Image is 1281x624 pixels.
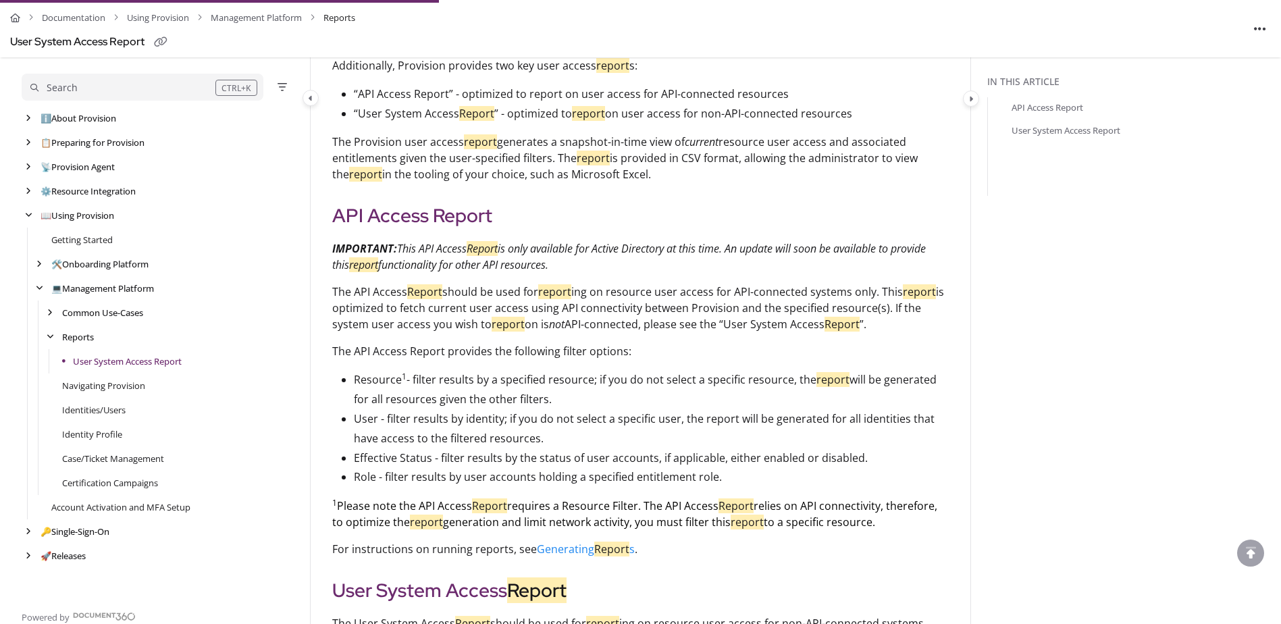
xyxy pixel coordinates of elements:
[41,136,51,149] span: 📋
[332,497,337,509] sup: 1
[41,549,86,563] a: Releases
[62,306,143,319] a: Common Use-Cases
[685,134,718,149] em: current
[1237,540,1264,567] div: scroll to top
[22,608,136,624] a: Powered by Document360 - opens in a new tab
[1249,18,1271,39] button: Article more options
[303,90,319,106] button: Category toggle
[41,184,136,198] a: Resource Integration
[332,284,949,332] p: The API Access should be used for ing on resource user access for API-connected systems only. Thi...
[22,525,35,538] div: arrow
[51,500,190,514] a: Account Activation and MFA Setup
[62,427,122,441] a: Identity Profile
[22,136,35,149] div: arrow
[816,372,849,387] mark: report
[47,80,78,95] div: Search
[354,104,949,124] p: “User System Access ” - optimized to on user access for non-API-connected resources
[10,32,145,52] div: User System Access Report
[22,161,35,174] div: arrow
[472,498,507,513] mark: Report
[51,282,154,295] a: Management Platform
[73,355,182,368] a: User System Access Report
[41,161,51,173] span: 📡
[41,112,51,124] span: ℹ️
[150,32,172,53] button: Copy link of
[407,284,442,299] mark: Report
[354,84,949,104] p: “API Access Report” - optimized to report on user access for API-connected resources
[41,209,114,222] a: Using Provision
[32,258,46,271] div: arrow
[22,185,35,198] div: arrow
[349,257,378,272] mark: report
[538,284,571,299] mark: report
[41,160,115,174] a: Provision Agent
[10,8,20,28] a: Home
[62,403,126,417] a: Identities/Users
[62,330,94,344] a: Reports
[51,282,62,294] span: 💻
[51,257,149,271] a: Onboarding Platform
[41,525,109,538] a: Single-Sign-On
[349,167,382,182] mark: report
[354,409,949,448] p: User - filter results by identity; if you do not select a specific user, the report will be gener...
[332,576,949,604] h2: User System Access
[594,542,629,556] mark: Report
[42,8,105,28] a: Documentation
[987,74,1276,89] div: In this article
[43,331,57,344] div: arrow
[731,515,764,529] mark: report
[596,58,629,73] mark: report
[41,111,116,125] a: About Provision
[410,515,443,529] mark: report
[41,550,51,562] span: 🚀
[22,209,35,222] div: arrow
[492,317,525,332] mark: report
[577,151,610,165] mark: report
[354,370,949,409] p: Resource - filter results by a specified resource; if you do not select a specific resource, the ...
[22,112,35,125] div: arrow
[332,541,949,557] p: For instructions on running reports, see .
[402,371,407,382] sup: 1
[332,498,937,529] span: Please note the API Access requires a Resource Filter. The API Access relies on API connectivity,...
[41,185,51,197] span: ⚙️
[51,233,113,246] a: Getting Started
[62,476,158,490] a: Certification Campaigns
[459,106,494,121] mark: Report
[215,80,257,96] div: CTRL+K
[1012,101,1083,114] a: API Access Report
[41,525,51,538] span: 🔑
[41,136,145,149] a: Preparing for Provision
[467,241,498,256] mark: Report
[323,8,355,28] span: Reports
[43,307,57,319] div: arrow
[963,90,979,107] button: Category toggle
[22,550,35,563] div: arrow
[22,610,70,624] span: Powered by
[354,467,949,487] p: Role - filter results by user accounts holding a specified entitlement role.
[903,284,936,299] mark: report
[332,241,397,256] em: IMPORTANT:
[274,79,290,95] button: Filter
[464,134,497,149] mark: report
[332,241,926,272] em: This API Access is only available for Active Directory at this time. An update will soon be avail...
[51,258,62,270] span: 🛠️
[507,577,567,603] mark: Report
[32,282,46,295] div: arrow
[1012,124,1120,137] a: User System Access Report
[825,317,860,332] mark: Report
[537,542,635,556] a: GeneratingReports
[211,8,302,28] a: Management Platform
[549,317,565,332] em: not
[62,452,164,465] a: Case/Ticket Management
[332,134,949,182] p: The Provision user access generates a snapshot-in-time view of resource user access and associate...
[572,106,605,121] mark: report
[718,498,754,513] mark: Report
[332,201,949,230] h2: API Access Report
[62,379,145,392] a: Navigating Provision
[127,8,189,28] a: Using Provision
[73,613,136,621] img: Document360
[22,74,263,101] button: Search
[354,448,949,468] p: Effective Status - filter results by the status of user accounts, if applicable, either enabled o...
[332,343,949,359] p: The API Access Report provides the following filter options:
[41,209,51,222] span: 📖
